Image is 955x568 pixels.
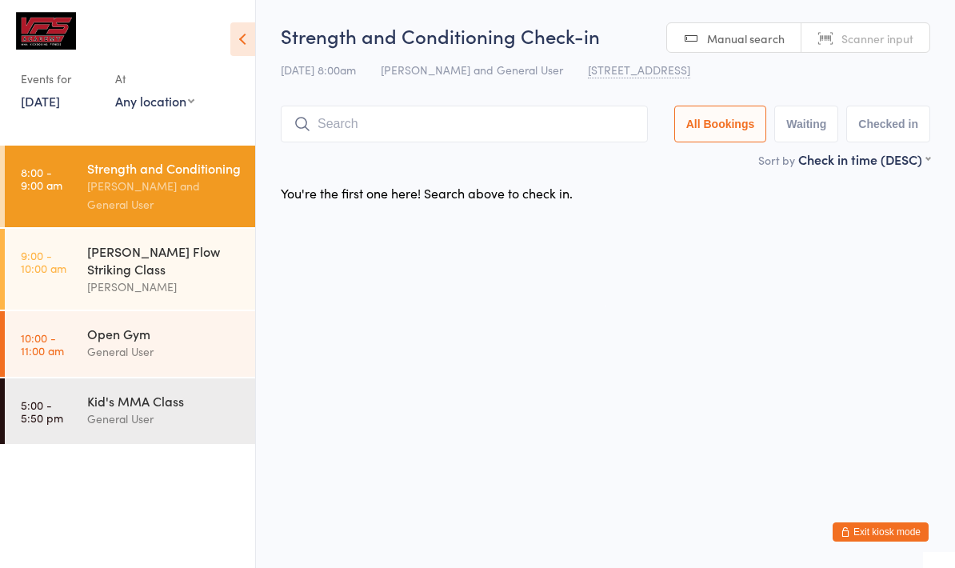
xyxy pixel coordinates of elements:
div: [PERSON_NAME] [87,278,242,296]
div: You're the first one here! Search above to check in. [281,184,573,202]
span: [DATE] 8:00am [281,62,356,78]
button: Checked in [846,106,930,142]
div: Events for [21,66,99,92]
span: [PERSON_NAME] and General User [381,62,563,78]
div: Any location [115,92,194,110]
div: [PERSON_NAME] Flow Striking Class [87,242,242,278]
time: 9:00 - 10:00 am [21,249,66,274]
a: [DATE] [21,92,60,110]
div: Open Gym [87,325,242,342]
button: Exit kiosk mode [833,522,929,542]
button: Waiting [774,106,838,142]
time: 10:00 - 11:00 am [21,331,64,357]
div: Strength and Conditioning [87,159,242,177]
div: Check in time (DESC) [798,150,930,168]
div: Kid's MMA Class [87,392,242,410]
h2: Strength and Conditioning Check-in [281,22,930,49]
input: Search [281,106,648,142]
div: General User [87,342,242,361]
div: [PERSON_NAME] and General User [87,177,242,214]
button: All Bookings [674,106,767,142]
a: 5:00 -5:50 pmKid's MMA ClassGeneral User [5,378,255,444]
time: 8:00 - 9:00 am [21,166,62,191]
span: Scanner input [841,30,913,46]
label: Sort by [758,152,795,168]
time: 5:00 - 5:50 pm [21,398,63,424]
a: 8:00 -9:00 amStrength and Conditioning[PERSON_NAME] and General User [5,146,255,227]
span: Manual search [707,30,785,46]
div: At [115,66,194,92]
a: 10:00 -11:00 amOpen GymGeneral User [5,311,255,377]
a: 9:00 -10:00 am[PERSON_NAME] Flow Striking Class[PERSON_NAME] [5,229,255,310]
div: General User [87,410,242,428]
img: VFS Academy [16,12,76,50]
